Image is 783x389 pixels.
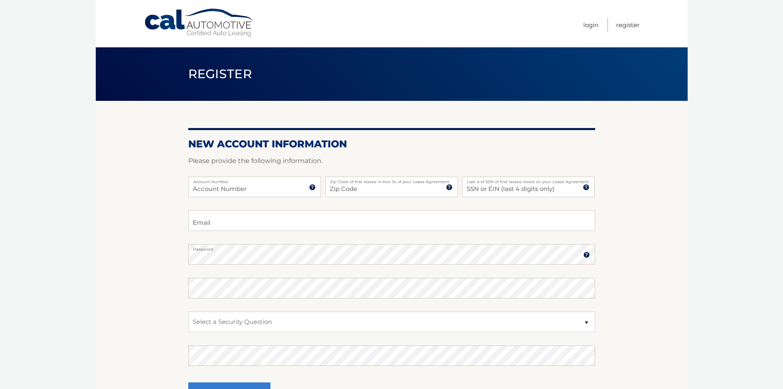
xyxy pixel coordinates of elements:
[188,138,595,150] h2: New Account Information
[583,252,590,258] img: tooltip.svg
[325,177,458,183] label: Zip Code of first lessee in box 1b of your Lease Agreement
[462,177,595,183] label: Last 4 of SSN of first lessee listed on your Lease Agreement
[188,210,595,231] input: Email
[309,184,316,191] img: tooltip.svg
[188,155,595,167] p: Please provide the following information.
[583,18,598,32] a: Login
[462,177,595,197] input: SSN or EIN (last 4 digits only)
[616,18,640,32] a: Register
[325,177,458,197] input: Zip Code
[188,244,595,251] label: Password
[188,66,252,82] span: Register
[188,177,321,197] input: Account Number
[446,184,453,191] img: tooltip.svg
[583,184,589,191] img: tooltip.svg
[188,177,321,183] label: Account Number
[144,8,255,37] a: Cal Automotive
